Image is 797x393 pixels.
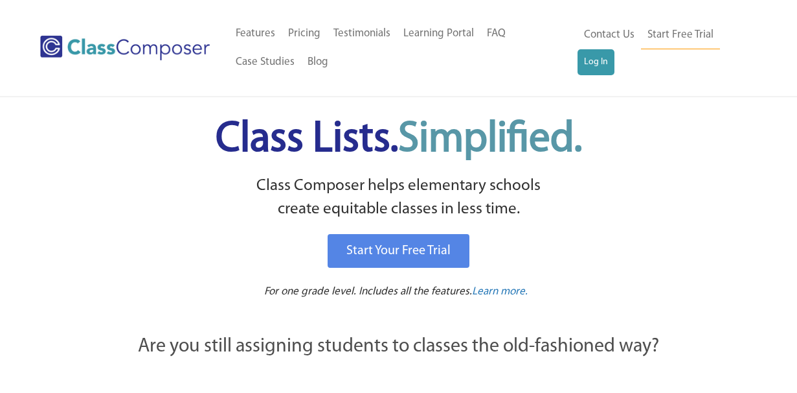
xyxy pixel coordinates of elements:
a: Contact Us [578,21,641,49]
span: Start Your Free Trial [346,244,451,257]
img: Class Composer [40,36,210,60]
a: Case Studies [229,48,301,77]
nav: Header Menu [229,19,578,77]
p: Are you still assigning students to classes the old-fashioned way? [69,333,729,361]
nav: Header Menu [578,21,747,75]
a: Start Your Free Trial [328,234,469,268]
span: For one grade level. Includes all the features. [264,286,472,297]
a: Pricing [282,19,327,48]
span: Learn more. [472,286,528,297]
a: Testimonials [327,19,397,48]
p: Class Composer helps elementary schools create equitable classes in less time. [67,174,731,222]
a: Learning Portal [397,19,480,48]
a: FAQ [480,19,512,48]
span: Class Lists. [216,119,582,161]
span: Simplified. [398,119,582,161]
a: Blog [301,48,335,77]
a: Start Free Trial [641,21,720,50]
a: Features [229,19,282,48]
a: Learn more. [472,284,528,300]
a: Log In [578,49,614,75]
